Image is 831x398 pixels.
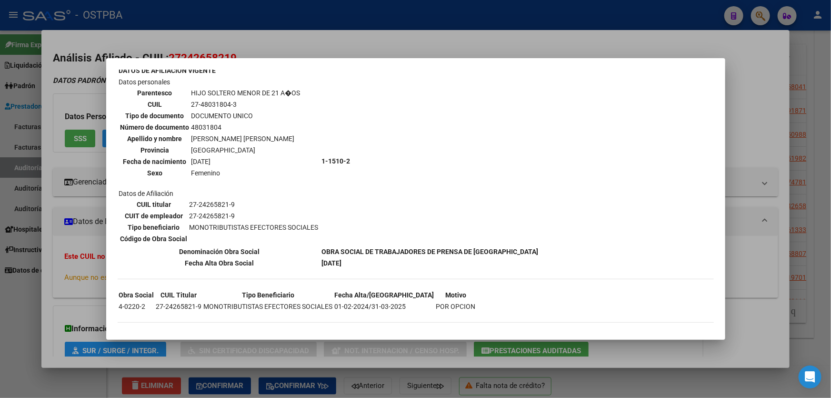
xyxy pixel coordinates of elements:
[120,145,190,155] th: Provincia
[191,156,301,167] td: [DATE]
[191,168,301,178] td: Femenino
[120,99,190,110] th: CUIL
[120,168,190,178] th: Sexo
[120,234,188,244] th: Código de Obra Social
[191,88,301,98] td: HIJO SOLTERO MENOR DE 21 A�OS
[203,301,333,312] td: MONOTRIBUTISTAS EFECTORES SOCIALES
[322,248,539,255] b: OBRA SOCIAL DE TRABAJADORES DE PRENSA DE [GEOGRAPHIC_DATA]
[334,290,435,300] th: Fecha Alta/[GEOGRAPHIC_DATA]
[120,133,190,144] th: Apellido y nombre
[119,290,155,300] th: Obra Social
[189,199,319,210] td: 27-24265821-9
[322,259,342,267] b: [DATE]
[799,366,821,388] div: Open Intercom Messenger
[119,67,216,74] b: DATOS DE AFILIACION VIGENTE
[189,222,319,233] td: MONOTRIBUTISTAS EFECTORES SOCIALES
[189,211,319,221] td: 27-24265821-9
[120,199,188,210] th: CUIL titular
[191,133,301,144] td: [PERSON_NAME] [PERSON_NAME]
[120,156,190,167] th: Fecha de nacimiento
[120,111,190,121] th: Tipo de documento
[119,301,155,312] td: 4-0220-2
[120,122,190,133] th: Número de documento
[156,290,202,300] th: CUIL Titular
[191,99,301,110] td: 27-48031804-3
[191,145,301,155] td: [GEOGRAPHIC_DATA]
[120,222,188,233] th: Tipo beneficiario
[191,111,301,121] td: DOCUMENTO UNICO
[156,301,202,312] td: 27-24265821-9
[203,290,333,300] th: Tipo Beneficiario
[334,301,435,312] td: 01-02-2024/31-03-2025
[322,157,350,165] b: 1-1510-2
[119,246,320,257] th: Denominación Obra Social
[119,77,320,245] td: Datos personales Datos de Afiliación
[119,258,320,268] th: Fecha Alta Obra Social
[436,301,476,312] td: POR OPCION
[120,88,190,98] th: Parentesco
[436,290,476,300] th: Motivo
[120,211,188,221] th: CUIT de empleador
[191,122,301,133] td: 48031804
